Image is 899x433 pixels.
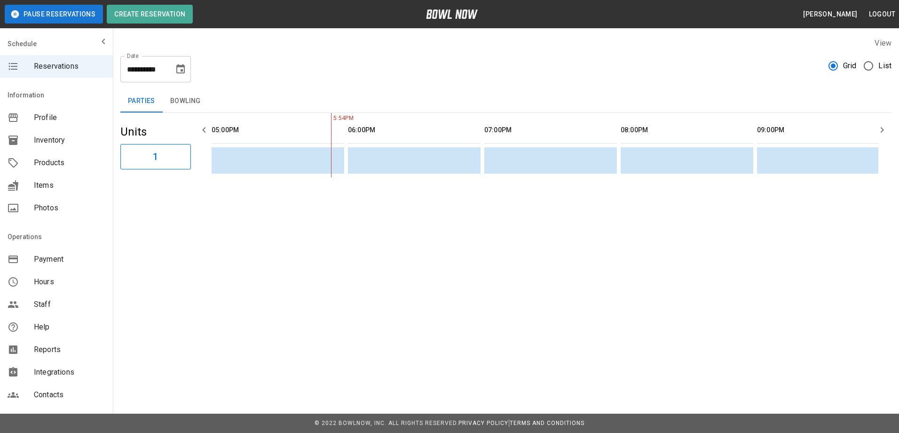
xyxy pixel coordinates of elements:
button: Create Reservation [107,5,193,24]
a: Terms and Conditions [510,420,584,426]
img: logo [426,9,478,19]
button: Parties [120,90,163,112]
button: Bowling [163,90,208,112]
button: [PERSON_NAME] [799,6,861,23]
span: Reservations [34,61,105,72]
span: Items [34,180,105,191]
h6: 1 [153,149,158,164]
span: Payment [34,254,105,265]
span: Inventory [34,135,105,146]
span: © 2022 BowlNow, Inc. All Rights Reserved. [315,420,458,426]
label: View [875,39,891,48]
button: Choose date, selected date is Aug 16, 2025 [171,60,190,79]
span: Photos [34,202,105,214]
div: inventory tabs [120,90,891,112]
span: Hours [34,276,105,288]
button: Logout [865,6,899,23]
a: Privacy Policy [458,420,508,426]
span: Grid [843,60,857,72]
span: Integrations [34,367,105,378]
span: 5:54PM [331,114,333,123]
span: List [878,60,891,72]
button: 1 [120,144,191,169]
span: Reports [34,344,105,355]
span: Help [34,321,105,333]
span: Products [34,157,105,168]
span: Profile [34,112,105,123]
span: Contacts [34,389,105,401]
span: Staff [34,299,105,310]
button: Pause Reservations [5,5,103,24]
h5: Units [120,124,191,139]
